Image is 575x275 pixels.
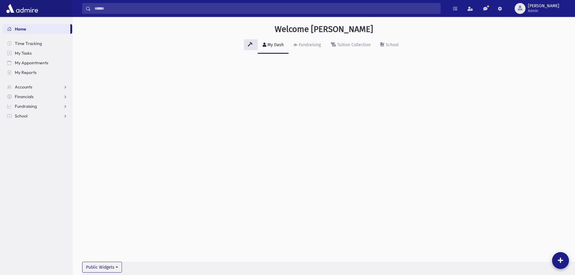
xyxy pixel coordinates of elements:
[258,37,289,54] a: My Dash
[385,42,399,47] div: School
[15,113,27,119] span: School
[528,4,559,8] span: [PERSON_NAME]
[15,50,32,56] span: My Tasks
[298,42,321,47] div: Fundraising
[2,68,72,77] a: My Reports
[528,8,559,13] span: Admin
[2,58,72,68] a: My Appointments
[15,41,42,46] span: Time Tracking
[15,70,37,75] span: My Reports
[15,94,34,99] span: Financials
[5,2,40,14] img: AdmirePro
[2,82,72,92] a: Accounts
[289,37,326,54] a: Fundraising
[2,48,72,58] a: My Tasks
[2,92,72,101] a: Financials
[91,3,440,14] input: Search
[275,24,373,34] h3: Welcome [PERSON_NAME]
[2,101,72,111] a: Fundraising
[2,39,72,48] a: Time Tracking
[326,37,375,54] a: Tuition Collection
[266,42,284,47] div: My Dash
[82,262,122,273] button: Public Widgets
[2,24,70,34] a: Home
[336,42,371,47] div: Tuition Collection
[15,60,48,66] span: My Appointments
[15,26,26,32] span: Home
[375,37,404,54] a: School
[15,84,32,90] span: Accounts
[2,111,72,121] a: School
[15,104,37,109] span: Fundraising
